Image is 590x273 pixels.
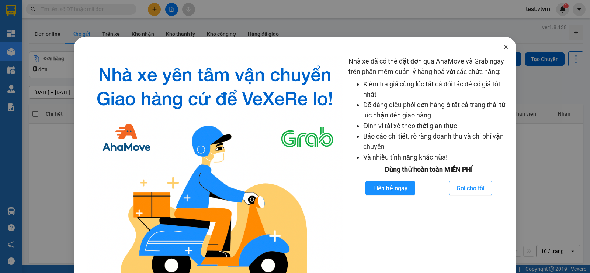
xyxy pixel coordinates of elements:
[457,184,485,193] span: Gọi cho tôi
[496,37,516,58] button: Close
[503,44,509,50] span: close
[363,131,509,152] li: Báo cáo chi tiết, rõ ràng doanh thu và chi phí vận chuyển
[348,164,509,175] div: Dùng thử hoàn toàn MIỄN PHÍ
[449,181,492,195] button: Gọi cho tôi
[363,100,509,121] li: Dễ dàng điều phối đơn hàng ở tất cả trạng thái từ lúc nhận đến giao hàng
[363,121,509,131] li: Định vị tài xế theo thời gian thực
[373,184,407,193] span: Liên hệ ngay
[365,181,415,195] button: Liên hệ ngay
[363,79,509,100] li: Kiểm tra giá cùng lúc tất cả đối tác để có giá tốt nhất
[363,152,509,163] li: Và nhiều tính năng khác nữa!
